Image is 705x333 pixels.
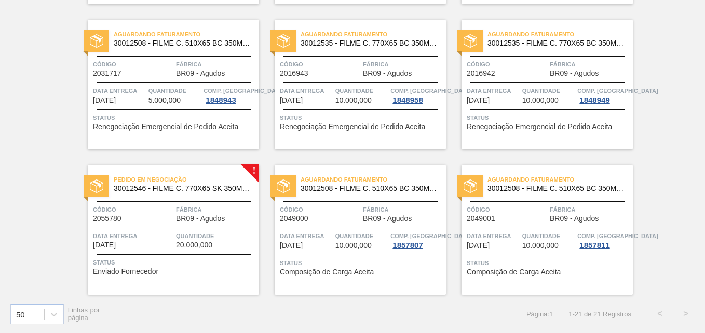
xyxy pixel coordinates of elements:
[363,215,412,223] span: BR09 - Agudos
[93,123,238,131] span: Renegociação Emergencial de Pedido Aceita
[467,86,520,96] span: Data Entrega
[487,185,625,192] span: 30012508 - FILME C. 510X65 BC 350ML MP C18 429
[176,59,256,70] span: Fábrica
[93,86,146,96] span: Data Entrega
[390,86,471,96] span: Comp. Carga
[90,179,103,193] img: status
[467,113,630,123] span: Status
[114,185,251,192] span: 30012546 - FILME C. 770X65 SK 350ML C12 429
[568,310,631,318] span: 1 - 21 de 21 Registros
[301,29,446,39] span: Aguardando Faturamento
[280,258,443,268] span: Status
[467,204,547,215] span: Código
[577,231,658,241] span: Comp. Carga
[176,215,225,223] span: BR09 - Agudos
[467,231,520,241] span: Data Entrega
[464,34,477,48] img: status
[335,86,388,96] span: Quantidade
[467,70,495,77] span: 2016942
[90,34,103,48] img: status
[577,241,612,249] div: 1857811
[280,268,374,276] span: Composição de Carga Aceita
[467,268,561,276] span: Composição de Carga Aceita
[93,113,256,123] span: Status
[277,34,290,48] img: status
[335,231,388,241] span: Quantidade
[464,179,477,193] img: status
[487,29,633,39] span: Aguardando Faturamento
[550,70,599,77] span: BR09 - Agudos
[176,204,256,215] span: Fábrica
[446,165,633,295] a: statusAguardando Faturamento30012508 - FILME C. 510X65 BC 350ML MP C18 429Código2049001FábricaBR0...
[390,241,425,249] div: 1857807
[467,96,490,104] span: 10/11/2025
[577,86,630,104] a: Comp. [GEOGRAPHIC_DATA]1848949
[204,86,284,96] span: Comp. Carga
[363,204,443,215] span: Fábrica
[280,215,308,223] span: 2049000
[93,231,173,241] span: Data Entrega
[550,215,599,223] span: BR09 - Agudos
[148,96,181,104] span: 5.000,000
[550,59,630,70] span: Fábrica
[93,241,116,249] span: 15/11/2025
[114,29,259,39] span: Aguardando Faturamento
[280,59,360,70] span: Código
[673,301,699,327] button: >
[72,165,259,295] a: !statusPedido em Negociação30012546 - FILME C. 770X65 SK 350ML C12 429Código2055780FábricaBR09 - ...
[16,310,25,318] div: 50
[522,231,575,241] span: Quantidade
[176,231,256,241] span: Quantidade
[363,70,412,77] span: BR09 - Agudos
[522,242,559,249] span: 10.000,000
[280,204,360,215] span: Código
[114,39,251,47] span: 30012508 - FILME C. 510X65 BC 350ML MP C18 429
[467,215,495,223] span: 2049001
[93,204,173,215] span: Código
[301,185,438,192] span: 30012508 - FILME C. 510X65 BC 350ML MP C18 429
[522,86,575,96] span: Quantidade
[93,215,121,223] span: 2055780
[114,174,259,185] span: Pedido em Negociação
[390,231,443,249] a: Comp. [GEOGRAPHIC_DATA]1857807
[176,70,225,77] span: BR09 - Agudos
[204,96,238,104] div: 1848943
[72,20,259,149] a: statusAguardando Faturamento30012508 - FILME C. 510X65 BC 350ML MP C18 429Código2031717FábricaBR0...
[280,86,333,96] span: Data Entrega
[93,257,256,268] span: Status
[467,258,630,268] span: Status
[446,20,633,149] a: statusAguardando Faturamento30012535 - FILME C. 770X65 BC 350ML C12 429Código2016942FábricaBR09 -...
[522,96,559,104] span: 10.000,000
[487,39,625,47] span: 30012535 - FILME C. 770X65 BC 350ML C12 429
[467,242,490,249] span: 06/12/2025
[467,123,612,131] span: Renegociação Emergencial de Pedido Aceita
[176,241,212,249] span: 20.000,000
[577,86,658,96] span: Comp. Carga
[647,301,673,327] button: <
[259,165,446,295] a: statusAguardando Faturamento30012508 - FILME C. 510X65 BC 350ML MP C18 429Código2049000FábricaBR0...
[148,86,201,96] span: Quantidade
[259,20,446,149] a: statusAguardando Faturamento30012535 - FILME C. 770X65 BC 350ML C12 429Código2016943FábricaBR09 -...
[335,242,372,249] span: 10.000,000
[93,268,158,275] span: Enviado Fornecedor
[577,96,612,104] div: 1848949
[301,39,438,47] span: 30012535 - FILME C. 770X65 BC 350ML C12 429
[301,174,446,185] span: Aguardando Faturamento
[277,179,290,193] img: status
[280,113,443,123] span: Status
[390,231,471,241] span: Comp. Carga
[93,70,121,77] span: 2031717
[550,204,630,215] span: Fábrica
[204,86,256,104] a: Comp. [GEOGRAPHIC_DATA]1848943
[280,123,425,131] span: Renegociação Emergencial de Pedido Aceita
[467,59,547,70] span: Código
[487,174,633,185] span: Aguardando Faturamento
[577,231,630,249] a: Comp. [GEOGRAPHIC_DATA]1857811
[93,96,116,104] span: 05/11/2025
[280,96,303,104] span: 10/11/2025
[526,310,553,318] span: Página : 1
[280,70,308,77] span: 2016943
[335,96,372,104] span: 10.000,000
[363,59,443,70] span: Fábrica
[280,231,333,241] span: Data Entrega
